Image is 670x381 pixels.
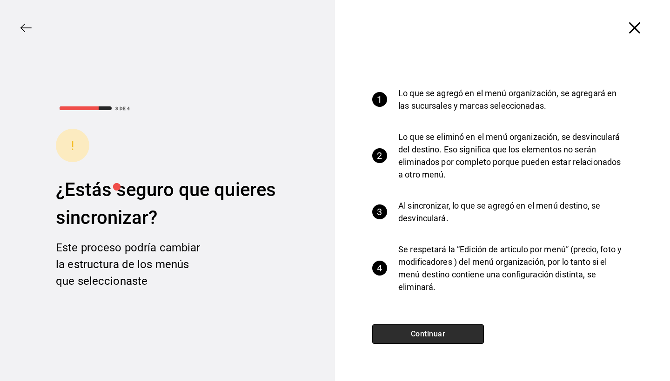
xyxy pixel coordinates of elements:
[56,176,279,232] div: ¿Estás seguro que quieres sincronizar?
[115,105,130,112] div: 3 DE 4
[372,261,387,276] div: 4
[372,204,387,219] div: 3
[398,199,625,224] p: Al sincronizar, lo que se agregó en el menú destino, se desvinculará.
[56,239,205,289] div: Este proceso podría cambiar la estructura de los menús que seleccionaste
[398,87,625,112] p: Lo que se agregó en el menú organización, se agregará en las sucursales y marcas seleccionadas.
[398,131,625,181] p: Lo que se eliminó en el menú organización, se desvinculará del destino. Eso significa que los ele...
[372,324,484,344] button: Continuar
[398,243,625,293] p: Se respetará la “Edición de artículo por menú” (precio, foto y modificadores ) del menú organizac...
[372,148,387,163] div: 2
[372,92,387,107] div: 1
